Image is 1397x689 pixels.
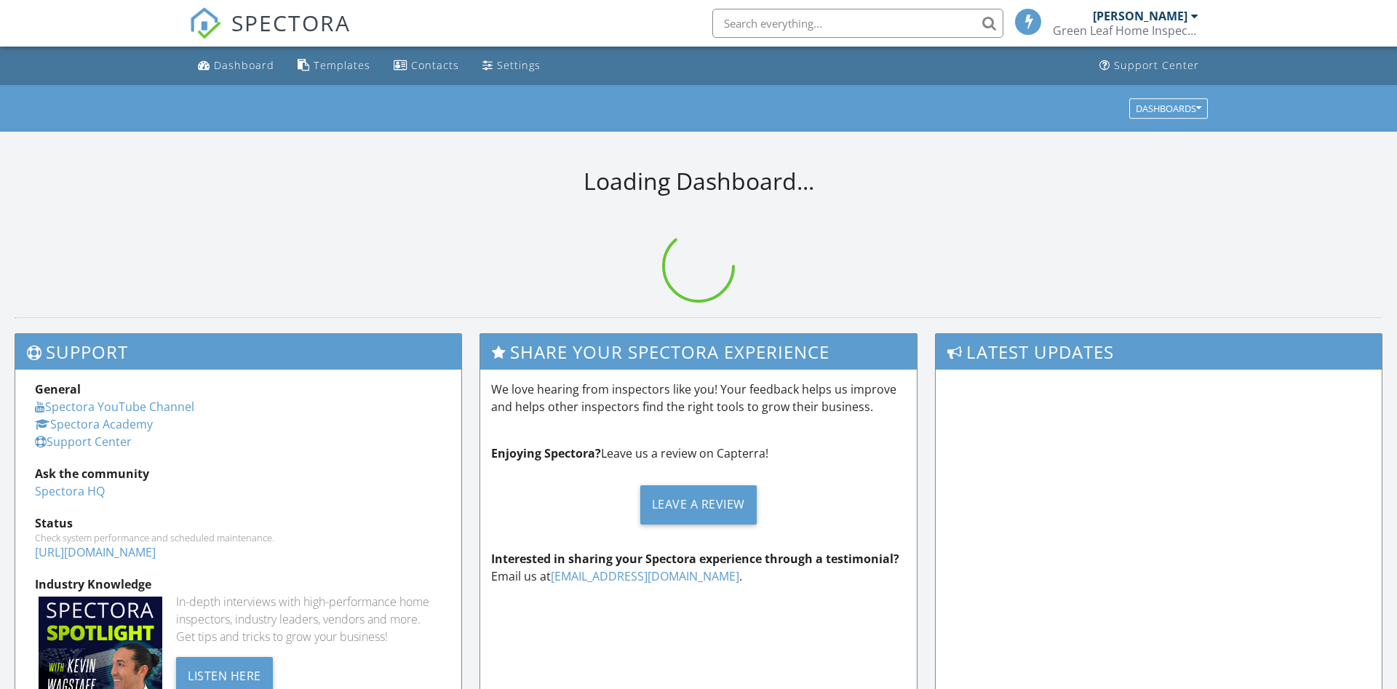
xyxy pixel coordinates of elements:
[35,514,442,532] div: Status
[1129,98,1208,119] button: Dashboards
[491,550,907,585] p: Email us at .
[214,58,274,72] div: Dashboard
[1136,103,1201,113] div: Dashboards
[314,58,370,72] div: Templates
[480,334,918,370] h3: Share Your Spectora Experience
[411,58,459,72] div: Contacts
[491,445,907,462] p: Leave us a review on Capterra!
[35,532,442,543] div: Check system performance and scheduled maintenance.
[176,667,273,683] a: Listen Here
[936,334,1382,370] h3: Latest Updates
[491,445,601,461] strong: Enjoying Spectora?
[35,381,81,397] strong: General
[189,20,351,50] a: SPECTORA
[497,58,541,72] div: Settings
[35,544,156,560] a: [URL][DOMAIN_NAME]
[1093,9,1187,23] div: [PERSON_NAME]
[35,576,442,593] div: Industry Knowledge
[189,7,221,39] img: The Best Home Inspection Software - Spectora
[1114,58,1199,72] div: Support Center
[1094,52,1205,79] a: Support Center
[231,7,351,38] span: SPECTORA
[491,474,907,535] a: Leave a Review
[15,334,461,370] h3: Support
[491,381,907,415] p: We love hearing from inspectors like you! Your feedback helps us improve and helps other inspecto...
[35,434,132,450] a: Support Center
[192,52,280,79] a: Dashboard
[491,551,899,567] strong: Interested in sharing your Spectora experience through a testimonial?
[35,465,442,482] div: Ask the community
[292,52,376,79] a: Templates
[35,399,194,415] a: Spectora YouTube Channel
[477,52,546,79] a: Settings
[1053,23,1198,38] div: Green Leaf Home Inspections Inc.
[176,593,441,645] div: In-depth interviews with high-performance home inspectors, industry leaders, vendors and more. Ge...
[551,568,739,584] a: [EMAIL_ADDRESS][DOMAIN_NAME]
[388,52,465,79] a: Contacts
[640,485,757,525] div: Leave a Review
[35,483,105,499] a: Spectora HQ
[35,416,153,432] a: Spectora Academy
[712,9,1003,38] input: Search everything...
